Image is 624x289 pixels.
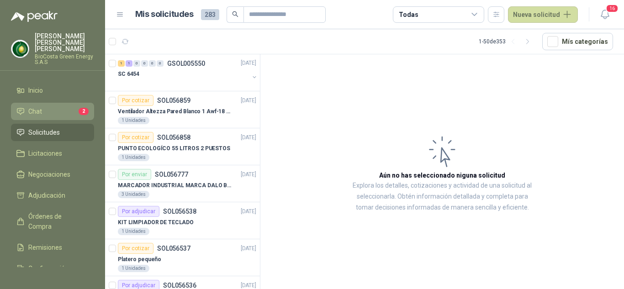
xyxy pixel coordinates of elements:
[163,208,196,215] p: SOL056538
[141,60,148,67] div: 0
[118,255,161,264] p: Platero pequeño
[232,11,238,17] span: search
[11,11,58,22] img: Logo peakr
[167,60,205,67] p: GSOL005550
[399,10,418,20] div: Todas
[11,208,94,235] a: Órdenes de Compra
[508,6,578,23] button: Nueva solicitud
[241,207,256,216] p: [DATE]
[28,85,43,95] span: Inicio
[11,40,29,58] img: Company Logo
[105,239,260,276] a: Por cotizarSOL056537[DATE] Platero pequeño1 Unidades
[118,169,151,180] div: Por enviar
[105,165,260,202] a: Por enviarSOL056777[DATE] MARCADOR INDUSTRIAL MARCA DALO BLANCO3 Unidades
[352,180,533,213] p: Explora los detalles, cotizaciones y actividad de una solicitud al seleccionarla. Obtén informaci...
[163,282,196,289] p: SOL056536
[479,34,535,49] div: 1 - 50 de 353
[118,144,230,153] p: PUNTO ECOLOGÍCO 55 LITROS 2 PUESTOS
[118,107,232,116] p: Ventilador Altezza Pared Blanco 1 Awf-18 Pro Balinera
[201,9,219,20] span: 283
[118,218,194,227] p: KIT LIMPIADOR DE TECLADO
[126,60,132,67] div: 1
[118,58,258,87] a: 1 1 0 0 0 0 GSOL005550[DATE] SC 6454
[118,265,149,272] div: 1 Unidades
[118,206,159,217] div: Por adjudicar
[28,263,69,273] span: Configuración
[118,154,149,161] div: 1 Unidades
[542,33,613,50] button: Mís categorías
[606,4,619,13] span: 16
[28,106,42,116] span: Chat
[11,145,94,162] a: Licitaciones
[118,95,153,106] div: Por cotizar
[597,6,613,23] button: 16
[28,242,62,252] span: Remisiones
[155,171,188,178] p: SOL056777
[105,91,260,128] a: Por cotizarSOL056859[DATE] Ventilador Altezza Pared Blanco 1 Awf-18 Pro Balinera1 Unidades
[35,33,94,52] p: [PERSON_NAME] [PERSON_NAME] [PERSON_NAME]
[28,211,85,231] span: Órdenes de Compra
[28,190,65,200] span: Adjudicación
[149,60,156,67] div: 0
[133,60,140,67] div: 0
[118,243,153,254] div: Por cotizar
[118,117,149,124] div: 1 Unidades
[118,228,149,235] div: 1 Unidades
[28,148,62,158] span: Licitaciones
[35,54,94,65] p: BioCosta Green Energy S.A.S
[105,202,260,239] a: Por adjudicarSOL056538[DATE] KIT LIMPIADOR DE TECLADO1 Unidades
[241,170,256,179] p: [DATE]
[118,191,149,198] div: 3 Unidades
[241,244,256,253] p: [DATE]
[79,108,89,115] span: 2
[241,59,256,68] p: [DATE]
[157,134,190,141] p: SOL056858
[28,169,70,179] span: Negociaciones
[11,124,94,141] a: Solicitudes
[11,239,94,256] a: Remisiones
[28,127,60,137] span: Solicitudes
[118,132,153,143] div: Por cotizar
[11,82,94,99] a: Inicio
[11,103,94,120] a: Chat2
[241,133,256,142] p: [DATE]
[157,97,190,104] p: SOL056859
[118,70,139,79] p: SC 6454
[118,181,232,190] p: MARCADOR INDUSTRIAL MARCA DALO BLANCO
[135,8,194,21] h1: Mis solicitudes
[11,187,94,204] a: Adjudicación
[157,245,190,252] p: SOL056537
[11,260,94,277] a: Configuración
[241,96,256,105] p: [DATE]
[157,60,164,67] div: 0
[118,60,125,67] div: 1
[11,166,94,183] a: Negociaciones
[105,128,260,165] a: Por cotizarSOL056858[DATE] PUNTO ECOLOGÍCO 55 LITROS 2 PUESTOS1 Unidades
[379,170,505,180] h3: Aún no has seleccionado niguna solicitud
